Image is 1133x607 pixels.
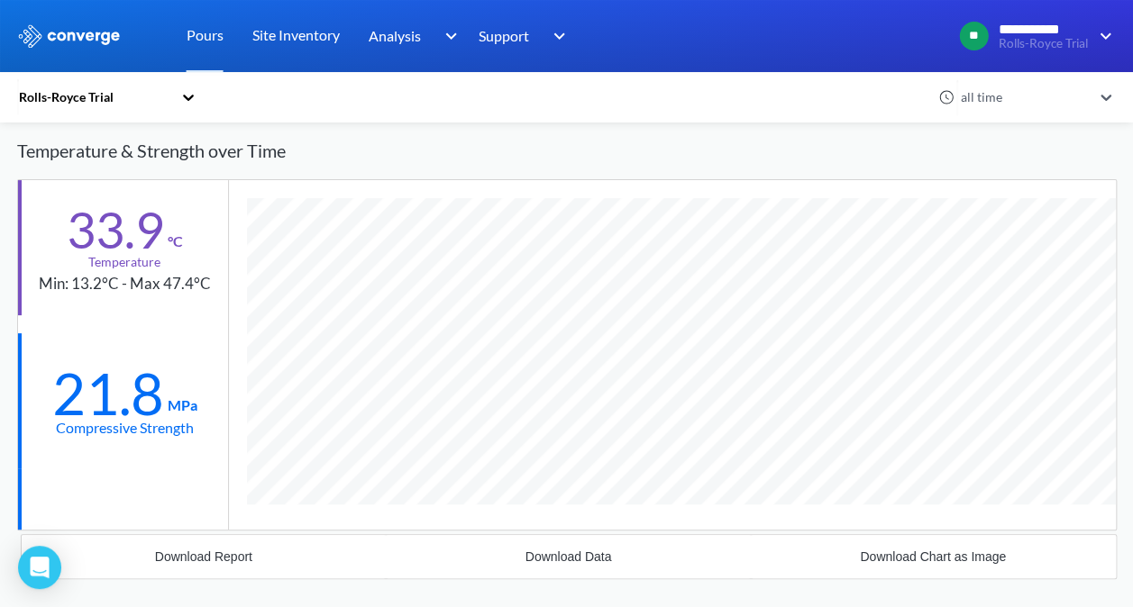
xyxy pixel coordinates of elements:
div: Download Report [155,549,252,564]
button: Download Report [22,535,387,578]
img: downArrow.svg [542,25,571,47]
div: Compressive Strength [56,416,194,439]
span: Analysis [369,24,421,47]
div: Temperature & Strength over Time [17,122,1117,179]
div: Open Intercom Messenger [18,546,61,589]
img: logo_ewhite.svg [17,24,122,48]
img: downArrow.svg [1088,25,1117,47]
div: 21.8 [52,371,164,416]
div: Min: 13.2°C - Max 47.4°C [39,272,211,296]
button: Download Data [386,535,751,578]
div: all time [956,87,1092,107]
div: Rolls-Royce Trial [17,87,172,107]
span: Rolls-Royce Trial [998,37,1087,50]
div: Download Data [525,549,612,564]
img: icon-clock.svg [938,89,955,105]
div: Temperature [88,252,160,272]
span: Support [479,24,529,47]
div: Download Chart as Image [860,549,1006,564]
div: 33.9 [67,207,164,252]
button: Download Chart as Image [751,535,1116,578]
img: downArrow.svg [433,25,461,47]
